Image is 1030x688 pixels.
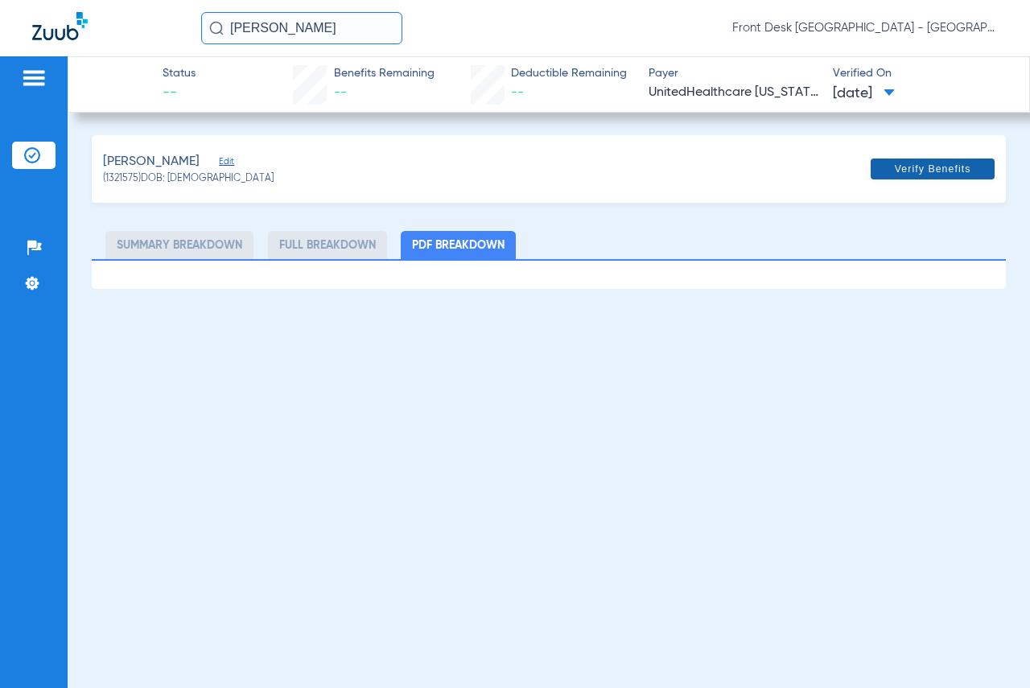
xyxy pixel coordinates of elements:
[871,159,995,179] button: Verify Benefits
[21,68,47,88] img: hamburger-icon
[334,86,347,99] span: --
[833,65,1003,82] span: Verified On
[103,172,274,187] span: (1321575) DOB: [DEMOGRAPHIC_DATA]
[511,86,524,99] span: --
[209,21,224,35] img: Search Icon
[219,156,233,171] span: Edit
[833,84,895,104] span: [DATE]
[649,83,819,103] span: UnitedHealthcare [US_STATE] - (HUB)
[649,65,819,82] span: Payer
[950,611,1030,688] iframe: Chat Widget
[401,231,516,259] li: PDF Breakdown
[334,65,435,82] span: Benefits Remaining
[163,65,196,82] span: Status
[32,12,88,40] img: Zuub Logo
[511,65,627,82] span: Deductible Remaining
[268,231,387,259] li: Full Breakdown
[732,20,998,36] span: Front Desk [GEOGRAPHIC_DATA] - [GEOGRAPHIC_DATA] | My Community Dental Centers
[201,12,402,44] input: Search for patients
[895,163,971,175] span: Verify Benefits
[103,152,200,172] span: [PERSON_NAME]
[105,231,253,259] li: Summary Breakdown
[163,83,196,103] span: --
